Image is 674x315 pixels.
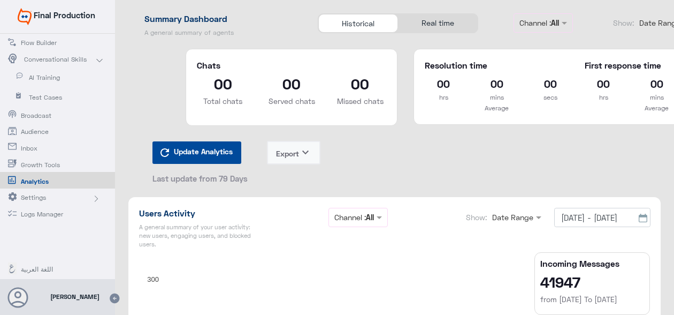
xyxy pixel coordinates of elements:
span: Analytics [21,177,83,186]
p: Average [425,103,569,114]
label: Show: [613,17,634,28]
span: Flow Builder [21,38,83,48]
div: Historical [318,14,398,33]
i: keyboard_arrow_down [299,146,312,159]
span: Logs Manager [21,209,83,219]
p: Missed chats [334,96,386,107]
p: mins [478,92,516,103]
span: Audience [21,127,83,137]
p: secs [532,92,569,103]
span: Growth Tools [21,160,83,170]
h5: A general summary of your user activity: new users, engaging users, and blocked users. [139,223,262,249]
p: hrs [425,92,462,103]
span: Settings [21,193,83,202]
h2: 00 [585,75,622,92]
p: hrs [585,92,622,103]
input: From : To [554,208,650,227]
img: Widebot Logo [18,8,32,25]
h2: 00 [265,75,318,92]
button: Exportkeyboard_arrow_down [267,141,320,164]
span: Broadcast [21,111,83,121]
span: Conversational Skills [24,55,87,64]
label: Show: [466,212,487,223]
span: Inbox [21,144,83,153]
h5: Resolution time [425,60,569,71]
span: AI Training [29,73,91,82]
span: [PERSON_NAME] [50,292,99,302]
h5: A general summary of agents [128,28,289,37]
h5: Chats [197,60,387,71]
h2: 00 [334,75,386,92]
p: Total chats [197,96,249,107]
button: Update Analytics [152,141,241,164]
h2: 41947 [540,273,644,290]
h6: from [DATE] To [DATE] [540,294,644,305]
h2: 00 [532,75,569,92]
h1: Summary Dashboard [128,13,332,24]
button: Avatar [7,287,28,307]
span: اللغة العربية [21,265,83,274]
h2: 00 [478,75,516,92]
text: 300 [147,275,159,283]
h5: Incoming Messages [540,258,644,269]
span: Test Cases [29,93,91,102]
p: Served chats [265,96,318,107]
span: Update Analytics [171,144,235,159]
h2: 00 [197,75,249,92]
span: Final Production [34,10,95,20]
h1: Users Activity [139,208,262,219]
h2: 00 [425,75,462,92]
div: Real time [398,14,478,33]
